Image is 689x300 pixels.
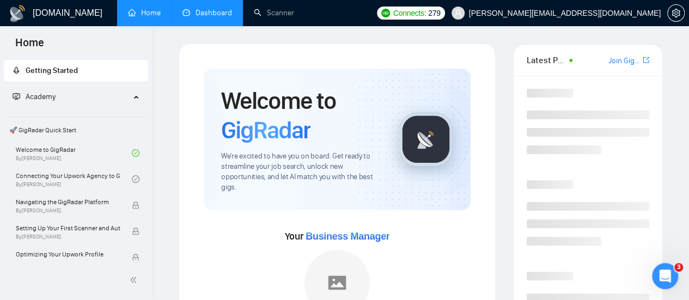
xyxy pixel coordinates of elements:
span: Navigating the GigRadar Platform [16,197,120,207]
span: GigRadar [221,115,310,145]
span: Connects: [393,7,426,19]
span: By [PERSON_NAME] [16,260,120,266]
span: Academy [13,92,56,101]
span: Optimizing Your Upwork Profile [16,249,120,260]
span: By [PERSON_NAME] [16,207,120,214]
span: rocket [13,66,20,74]
span: Your [285,230,390,242]
a: homeHome [128,8,161,17]
iframe: Intercom live chat [652,263,678,289]
a: searchScanner [254,8,294,17]
img: upwork-logo.png [381,9,390,17]
span: Academy [26,92,56,101]
span: Setting Up Your First Scanner and Auto-Bidder [16,223,120,234]
span: export [643,56,649,64]
span: lock [132,228,139,235]
button: setting [667,4,685,22]
a: export [643,55,649,65]
span: 3 [674,263,683,272]
a: Welcome to GigRadarBy[PERSON_NAME] [16,141,132,165]
span: Latest Posts from the GigRadar Community [527,53,566,67]
span: setting [668,9,684,17]
li: Getting Started [4,60,148,82]
span: check-circle [132,149,139,157]
span: lock [132,254,139,261]
span: Home [7,35,53,58]
img: logo [9,5,26,22]
span: check-circle [132,175,139,183]
a: Join GigRadar Slack Community [608,55,641,67]
span: By [PERSON_NAME] [16,234,120,240]
span: double-left [130,274,141,285]
span: fund-projection-screen [13,93,20,100]
span: lock [132,201,139,209]
span: 279 [428,7,440,19]
a: Connecting Your Upwork Agency to GigRadarBy[PERSON_NAME] [16,167,132,191]
a: setting [667,9,685,17]
a: dashboardDashboard [182,8,232,17]
span: Business Manager [306,231,389,242]
h1: Welcome to [221,86,381,145]
span: 🚀 GigRadar Quick Start [5,119,147,141]
img: gigradar-logo.png [399,112,453,167]
span: Getting Started [26,66,78,75]
span: user [454,9,462,17]
span: We're excited to have you on board. Get ready to streamline your job search, unlock new opportuni... [221,151,381,193]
